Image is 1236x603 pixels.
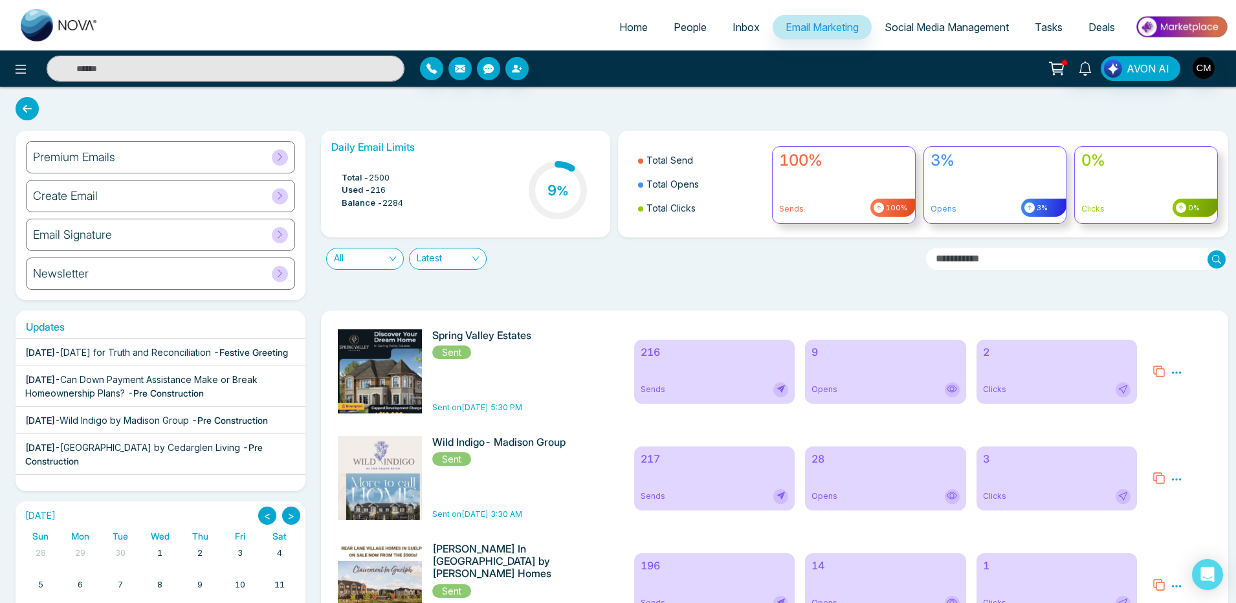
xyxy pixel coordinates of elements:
[432,452,471,466] span: Sent
[733,21,760,34] span: Inbox
[983,346,1131,358] h6: 2
[113,544,128,562] a: September 30, 2025
[127,388,204,399] span: - Pre Construction
[33,189,98,203] h6: Create Email
[25,442,55,453] span: [DATE]
[342,197,382,210] span: Balance -
[811,384,837,395] span: Opens
[547,182,569,199] h3: 9
[674,21,707,34] span: People
[155,576,165,594] a: October 8, 2025
[110,528,131,544] a: Tuesday
[885,21,1009,34] span: Social Media Management
[983,453,1131,465] h6: 3
[1076,15,1128,39] a: Deals
[641,384,665,395] span: Sends
[872,15,1022,39] a: Social Media Management
[931,203,1060,215] p: Opens
[25,373,296,400] div: -
[180,544,220,576] td: October 2, 2025
[232,528,248,544] a: Friday
[884,203,907,214] span: 100%
[638,148,764,172] li: Total Send
[432,509,522,519] span: Sent on [DATE] 3:30 AM
[417,248,479,269] span: Latest
[432,436,573,448] h6: Wild Indigo- Madison Group
[773,15,872,39] a: Email Marketing
[1101,56,1180,81] button: AVON AI
[619,21,648,34] span: Home
[342,171,369,184] span: Total -
[232,576,248,594] a: October 10, 2025
[33,544,49,562] a: September 28, 2025
[331,141,601,153] h6: Daily Email Limits
[140,544,181,576] td: October 1, 2025
[1081,203,1211,215] p: Clicks
[1035,203,1048,214] span: 3%
[36,576,46,594] a: October 5, 2025
[720,15,773,39] a: Inbox
[72,544,88,562] a: September 29, 2025
[1186,203,1200,214] span: 0%
[1104,60,1122,78] img: Lead Flow
[60,415,189,426] span: Wild Indigo by Madison Group
[432,402,522,412] span: Sent on [DATE] 5:30 PM
[641,453,789,465] h6: 217
[100,544,140,576] td: September 30, 2025
[1134,12,1228,41] img: Market-place.gif
[25,374,258,399] span: Can Down Payment Assistance Make or Break Homeownership Plans?
[220,544,260,576] td: October 3, 2025
[25,347,55,358] span: [DATE]
[779,203,909,215] p: Sends
[259,544,300,576] td: October 4, 2025
[1088,21,1115,34] span: Deals
[272,576,287,594] a: October 11, 2025
[60,347,211,358] span: [DATE] for Truth and Reconciliation
[606,15,661,39] a: Home
[148,528,172,544] a: Wednesday
[432,584,471,598] span: Sent
[811,346,960,358] h6: 9
[983,560,1131,572] h6: 1
[190,528,211,544] a: Thursday
[195,576,205,594] a: October 9, 2025
[641,560,789,572] h6: 196
[811,490,837,502] span: Opens
[370,184,386,197] span: 216
[1193,57,1215,79] img: User Avatar
[786,21,859,34] span: Email Marketing
[557,183,569,199] span: %
[16,321,305,333] h6: Updates
[369,171,390,184] span: 2500
[638,196,764,220] li: Total Clicks
[334,248,396,269] span: All
[30,528,51,544] a: Sunday
[21,544,61,576] td: September 28, 2025
[641,346,789,358] h6: 216
[638,172,764,196] li: Total Opens
[983,490,1006,502] span: Clicks
[641,490,665,502] span: Sends
[983,384,1006,395] span: Clicks
[432,329,573,342] h6: Spring Valley Estates
[258,507,276,525] button: <
[1035,21,1063,34] span: Tasks
[931,151,1060,170] h4: 3%
[274,544,285,562] a: October 4, 2025
[69,528,92,544] a: Monday
[33,150,115,164] h6: Premium Emails
[25,441,296,468] div: -
[1022,15,1076,39] a: Tasks
[192,415,268,426] span: - Pre Construction
[155,544,165,562] a: October 1, 2025
[25,415,55,426] span: [DATE]
[382,197,403,210] span: 2284
[195,544,205,562] a: October 2, 2025
[1192,559,1223,590] div: Open Intercom Messenger
[811,560,960,572] h6: 14
[661,15,720,39] a: People
[21,510,56,521] h2: [DATE]
[21,9,98,41] img: Nova CRM Logo
[270,528,289,544] a: Saturday
[115,576,126,594] a: October 7, 2025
